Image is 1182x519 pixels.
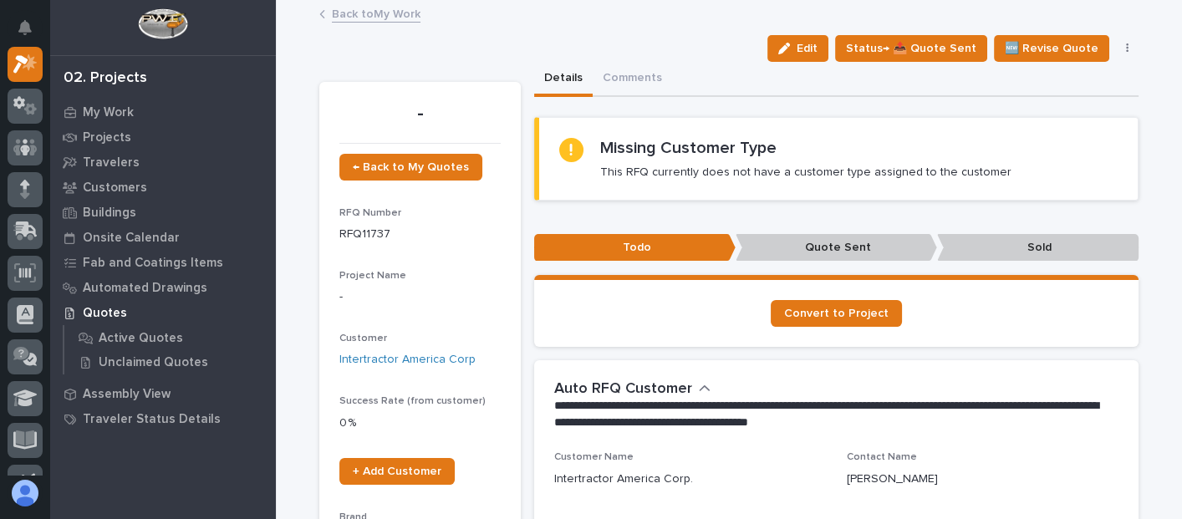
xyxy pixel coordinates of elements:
span: Project Name [339,271,406,281]
span: ← Back to My Quotes [353,161,469,173]
p: Intertractor America Corp. [554,471,693,488]
button: Notifications [8,10,43,45]
p: Traveler Status Details [83,412,221,427]
p: My Work [83,105,134,120]
p: 0 % [339,415,501,432]
p: Unclaimed Quotes [99,355,208,370]
a: Projects [50,125,276,150]
p: Sold [937,234,1139,262]
a: Customers [50,175,276,200]
p: RFQ11737 [339,226,501,243]
p: Quotes [83,306,127,321]
a: Convert to Project [771,300,902,327]
span: Customer Name [554,452,634,462]
a: My Work [50,99,276,125]
div: 02. Projects [64,69,147,88]
p: Assembly View [83,387,171,402]
button: users-avatar [8,476,43,511]
p: Fab and Coatings Items [83,256,223,271]
p: Quote Sent [736,234,937,262]
p: - [339,102,501,126]
h2: Auto RFQ Customer [554,380,692,399]
span: Success Rate (from customer) [339,396,486,406]
span: Customer [339,333,387,343]
div: Notifications [21,20,43,47]
a: Onsite Calendar [50,225,276,250]
button: Details [534,62,593,97]
a: Automated Drawings [50,275,276,300]
img: Workspace Logo [138,8,187,39]
p: [PERSON_NAME] [847,471,938,488]
a: Active Quotes [64,326,276,349]
button: Auto RFQ Customer [554,380,711,399]
a: Travelers [50,150,276,175]
p: Onsite Calendar [83,231,180,246]
a: Traveler Status Details [50,406,276,431]
h2: Missing Customer Type [600,138,777,158]
span: Contact Name [847,452,917,462]
p: Todo [534,234,736,262]
button: Status→ 📤 Quote Sent [835,35,987,62]
p: Customers [83,181,147,196]
span: Convert to Project [784,308,889,319]
a: Buildings [50,200,276,225]
p: Buildings [83,206,136,221]
p: Automated Drawings [83,281,207,296]
a: Unclaimed Quotes [64,350,276,374]
p: Projects [83,130,131,145]
a: Assembly View [50,381,276,406]
button: 🆕 Revise Quote [994,35,1109,62]
button: Edit [767,35,828,62]
a: Back toMy Work [332,3,420,23]
p: This RFQ currently does not have a customer type assigned to the customer [600,165,1011,180]
span: + Add Customer [353,466,441,477]
p: Active Quotes [99,331,183,346]
button: Comments [593,62,672,97]
span: 🆕 Revise Quote [1005,38,1098,59]
p: Travelers [83,155,140,170]
a: ← Back to My Quotes [339,154,482,181]
p: - [339,288,501,306]
a: Fab and Coatings Items [50,250,276,275]
a: + Add Customer [339,458,455,485]
a: Quotes [50,300,276,325]
a: Intertractor America Corp [339,351,476,369]
span: RFQ Number [339,208,401,218]
span: Edit [797,41,818,56]
span: Status→ 📤 Quote Sent [846,38,976,59]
